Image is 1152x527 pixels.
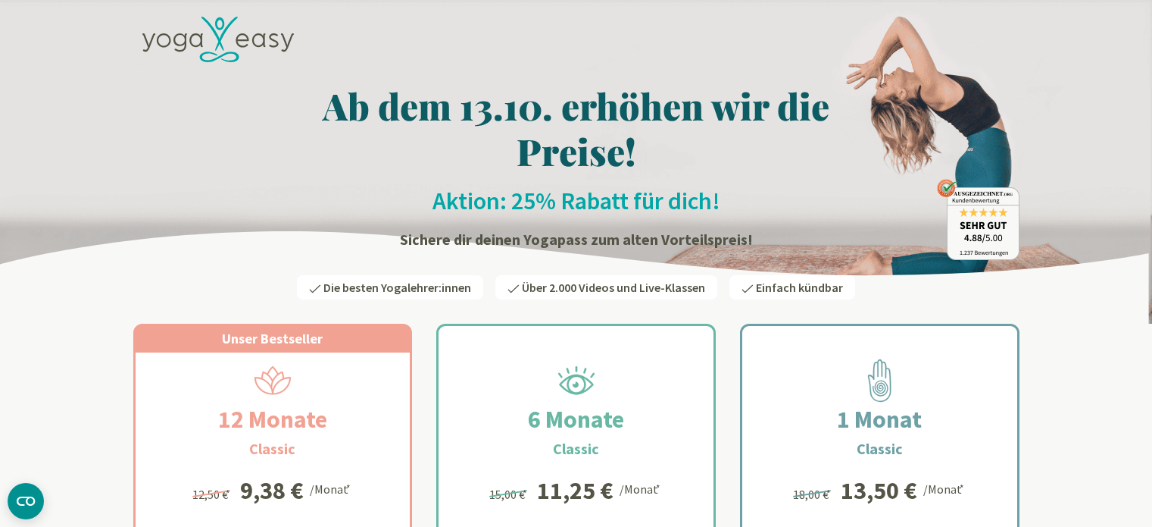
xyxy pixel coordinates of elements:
div: 9,38 € [240,478,304,503]
h3: Classic [553,438,599,460]
span: 18,00 € [793,487,833,502]
h2: 1 Monat [801,401,958,438]
h3: Classic [249,438,295,460]
div: /Monat [620,478,663,498]
h3: Classic [857,438,903,460]
div: 13,50 € [841,478,917,503]
div: /Monat [923,478,966,498]
span: Die besten Yogalehrer:innen [323,280,471,295]
span: 15,00 € [489,487,529,502]
button: CMP-Widget öffnen [8,483,44,519]
span: Unser Bestseller [222,330,323,347]
h2: Aktion: 25% Rabatt für dich! [133,186,1019,216]
span: Über 2.000 Videos und Live-Klassen [522,280,705,295]
h2: 6 Monate [492,401,660,438]
div: /Monat [310,478,353,498]
h1: Ab dem 13.10. erhöhen wir die Preise! [133,83,1019,174]
strong: Sichere dir deinen Yogapass zum alten Vorteilspreis! [400,230,753,249]
img: ausgezeichnet_badge.png [937,179,1019,260]
div: 11,25 € [537,478,613,503]
h2: 12 Monate [182,401,364,438]
span: Einfach kündbar [756,280,843,295]
span: 12,50 € [192,487,233,502]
